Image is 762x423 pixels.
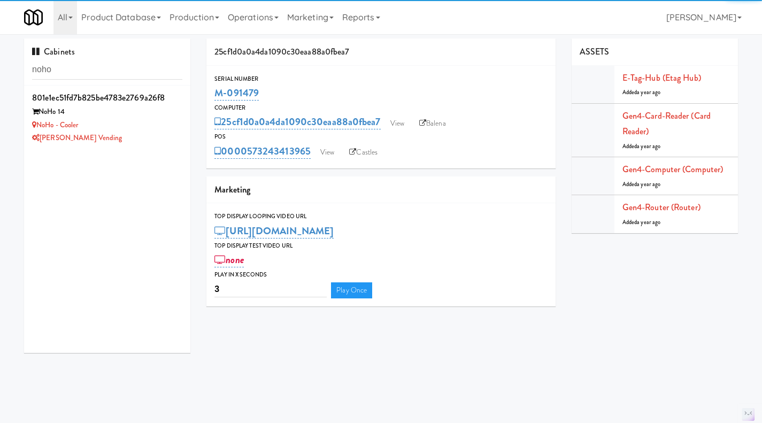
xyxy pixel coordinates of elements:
[637,142,660,150] span: a year ago
[622,110,711,138] a: Gen4-card-reader (Card Reader)
[32,120,78,130] a: NoHo - Cooler
[24,8,43,27] img: Micromart
[414,116,451,132] a: Balena
[32,133,122,143] a: [PERSON_NAME] Vending
[344,144,383,160] a: Castles
[315,144,340,160] a: View
[32,60,182,80] input: Search cabinets
[580,45,610,58] span: ASSETS
[214,211,548,222] div: Top Display Looping Video Url
[32,90,182,106] div: 801e1ec51fd7b825be4783e2769a26f8
[214,144,311,159] a: 0000573243413965
[622,72,701,84] a: E-tag-hub (Etag Hub)
[637,218,660,226] span: a year ago
[214,114,380,129] a: 25cf1d0a0a4da1090c30eaa88a0fbea7
[214,270,548,280] div: Play in X seconds
[622,142,661,150] span: Added
[214,241,548,251] div: Top Display Test Video Url
[32,105,182,119] div: NoHo 14
[214,103,548,113] div: Computer
[622,218,661,226] span: Added
[214,252,244,267] a: none
[214,183,250,196] span: Marketing
[385,116,410,132] a: View
[622,88,661,96] span: Added
[622,201,701,213] a: Gen4-router (Router)
[637,180,660,188] span: a year ago
[206,39,556,66] div: 25cf1d0a0a4da1090c30eaa88a0fbea7
[24,86,190,149] li: 801e1ec51fd7b825be4783e2769a26f8NoHo 14 NoHo - Cooler[PERSON_NAME] Vending
[637,88,660,96] span: a year ago
[622,163,723,175] a: Gen4-computer (Computer)
[214,132,548,142] div: POS
[331,282,372,298] a: Play Once
[214,86,259,101] a: M-091479
[32,45,75,58] span: Cabinets
[622,180,661,188] span: Added
[214,74,548,84] div: Serial Number
[214,224,334,239] a: [URL][DOMAIN_NAME]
